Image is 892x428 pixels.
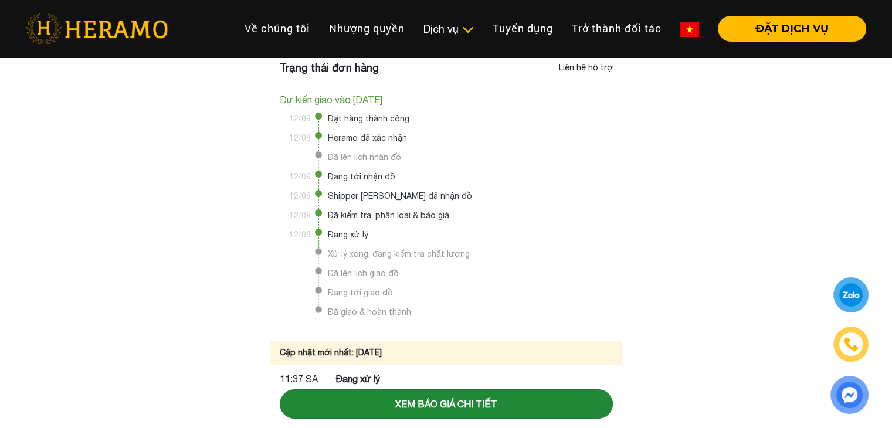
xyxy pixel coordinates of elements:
[280,93,613,107] div: Dự kiến giao vào [DATE]
[280,372,318,395] time: 11:37 SA
[680,22,699,37] img: vn-flag.png
[318,171,395,190] span: Đang tới nhận đồ
[280,389,613,419] button: Xem báo giá chi tiết
[318,190,472,209] span: Shipper [PERSON_NAME] đã nhận đồ
[280,60,379,76] div: Trạng thái đơn hàng
[718,16,866,42] button: ĐẶT DỊCH VỤ
[318,132,407,151] span: Heramo đã xác nhận
[320,16,414,41] a: Nhượng quyền
[844,338,857,351] img: phone-icon
[289,132,318,151] time: 12/09
[318,151,401,171] span: Đã lên lịch nhận đồ
[318,209,449,229] span: Đã kiểm tra, phân loại & báo giá
[562,16,671,41] a: Trở thành đối tác
[318,229,368,248] span: Đang xử lý
[708,23,866,34] a: ĐẶT DỊCH VỤ
[289,209,318,229] time: 12/09
[280,347,382,359] div: Cập nhật mới nhất: [DATE]
[289,113,318,132] time: 12/09
[462,24,474,36] img: subToggleIcon
[423,21,474,37] div: Dịch vụ
[289,171,318,190] time: 12/09
[318,287,393,306] span: Đang tới giao đồ
[318,113,409,132] span: Đặt hàng thành công
[289,229,318,248] time: 12/09
[318,248,470,267] span: Xử lý xong, đang kiểm tra chất lượng
[559,62,613,74] div: Liên hệ hỗ trợ
[483,16,562,41] a: Tuyển dụng
[318,267,399,287] span: Đã lên lịch giao đồ
[289,190,318,209] time: 12/09
[26,13,168,44] img: heramo-logo.png
[318,306,411,325] span: Đã giao & hoàn thành
[835,328,867,360] a: phone-icon
[235,16,320,41] a: Về chúng tôi
[335,372,380,386] p: Đang xử lý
